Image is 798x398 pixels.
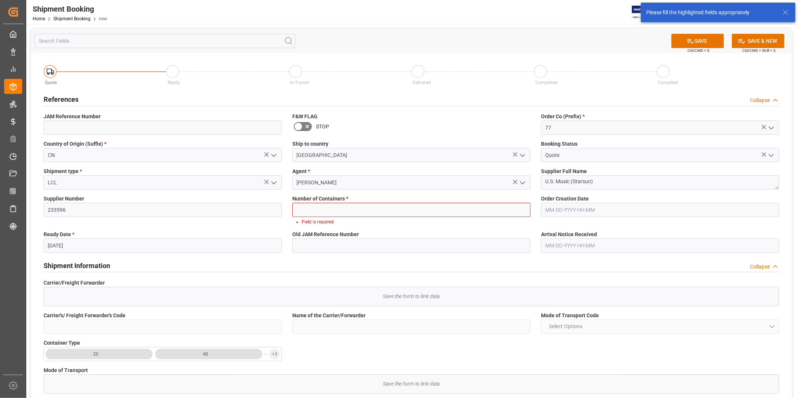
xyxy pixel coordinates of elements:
[541,203,779,217] input: MM-DD-YYYY HH:MM
[742,48,775,53] span: Ctrl/CMD + Shift + S
[541,113,585,121] span: Order Co (Prefix)
[541,320,779,334] button: open menu
[541,312,599,320] span: Mode of Transport Code
[541,195,589,203] span: Order Creation Date
[541,238,779,253] input: MM-DD-YYYY HH:MM
[535,80,558,85] span: Completed
[44,312,125,320] span: Carrier's/ Freight Forwarder's Code
[541,175,779,190] textarea: U.S. Music (Starsun)
[44,261,110,271] h2: Shipment Information
[269,349,280,359] button: +3
[292,113,317,121] span: F&W FLAG
[632,6,658,19] img: Exertis%20JAM%20-%20Email%20Logo.jpg_1722504956.jpg
[546,323,586,330] span: Select Options
[203,350,208,358] div: 40
[302,219,524,225] li: Field is required
[658,80,678,85] span: Cancelled
[292,140,328,148] span: Ship to country
[750,96,770,104] div: Collapse
[268,149,279,161] button: open menu
[517,149,528,161] button: open menu
[45,349,153,359] button: 20
[44,339,80,347] span: Container Type
[155,349,262,359] button: 40
[33,3,107,15] div: Shipment Booking
[292,195,348,203] span: Number of Containers
[44,375,779,393] div: Save the form to link data
[671,34,724,48] button: SAVE
[35,34,295,48] input: Search Fields
[44,347,282,361] button: open menu
[44,94,79,104] h2: References
[44,238,282,253] input: MM-DD-YYYY
[765,149,777,161] button: open menu
[45,80,57,85] span: Quote
[292,167,310,175] span: Agent
[44,279,105,287] span: Carrier/Freight Forwarder
[44,195,84,203] span: Supplier Number
[517,177,528,188] button: open menu
[44,167,82,175] span: Shipment type
[44,113,101,121] span: JAM Reference Number
[290,80,309,85] span: In-Transit
[750,263,770,271] div: Collapse
[44,347,268,362] button: menu-button
[44,140,106,148] span: Country of Origin (Suffix)
[33,16,45,21] a: Home
[44,366,88,374] span: Mode of Transport
[268,177,279,188] button: open menu
[646,9,775,17] div: Please fill the highlighted fields appropriately
[53,16,91,21] a: Shipment Booking
[413,80,431,85] span: Delivered
[316,123,329,131] span: STOP
[93,350,98,358] div: 20
[292,231,359,238] span: Old JAM Reference Number
[541,167,587,175] span: Supplier Full Name
[44,148,282,162] input: Type to search/select
[541,231,597,238] span: Arrival Notice Received
[688,48,709,53] span: Ctrl/CMD + S
[732,34,784,48] button: SAVE & NEW
[168,80,180,85] span: Ready
[765,122,777,134] button: open menu
[292,312,366,320] span: Name of the Carrier/Forwarder
[541,140,577,148] span: Booking Status
[263,349,268,359] span: ...
[44,231,74,238] span: Ready Date
[272,348,277,360] span: + 3
[44,287,779,306] div: Save the form to link data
